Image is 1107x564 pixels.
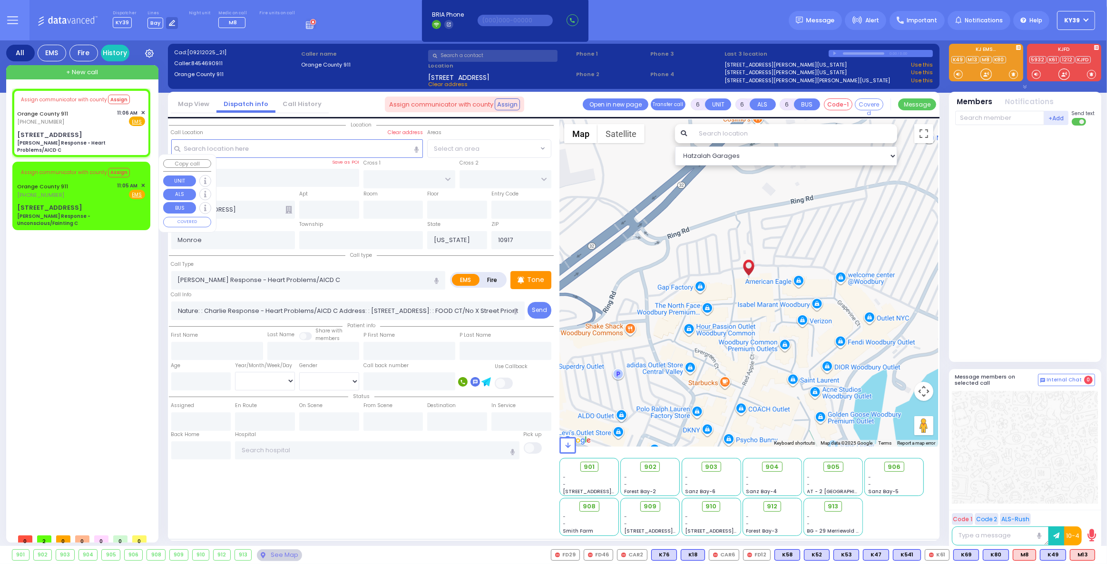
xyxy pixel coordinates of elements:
span: - [624,474,627,481]
h5: Message members on selected call [955,374,1038,386]
span: - [685,474,688,481]
button: Covered [855,98,883,110]
div: 905 [102,550,120,560]
span: Alert [865,16,879,25]
span: 0 [18,535,32,543]
span: AT - 2 [GEOGRAPHIC_DATA] [807,488,878,495]
button: 10-4 [1064,526,1082,545]
a: M13 [966,56,980,63]
img: Logo [38,14,101,26]
div: CAR2 [617,549,647,561]
button: ALS [750,98,776,110]
a: K61 [1048,56,1059,63]
button: Code 2 [975,513,999,525]
div: 913 [235,550,252,560]
a: Open this area in Google Maps (opens a new window) [562,434,593,447]
span: members [315,335,340,342]
div: 902 [34,550,52,560]
label: ZIP [491,221,499,228]
span: 905 [827,462,840,472]
div: [PERSON_NAME] Response - Heart Problems/AICD C [17,139,145,154]
input: Search location here [171,139,423,157]
span: ✕ [141,182,145,190]
button: Send [528,302,551,319]
span: 0 [1084,376,1093,384]
div: BLS [1040,549,1066,561]
span: Location [346,121,376,128]
span: 912 [767,502,777,511]
span: Notifications [965,16,1003,25]
label: Orange County 911 [301,61,425,69]
a: [STREET_ADDRESS][PERSON_NAME][US_STATE] [725,68,847,77]
div: BLS [651,549,677,561]
div: CAR6 [709,549,739,561]
div: [STREET_ADDRESS] [17,130,82,140]
div: [PERSON_NAME] Response - Unconscious/Fainting C [17,213,145,227]
span: - [807,513,810,520]
label: Call Location [171,129,204,136]
img: red-radio-icon.svg [621,553,626,557]
label: Night unit [189,10,210,16]
div: BLS [804,549,830,561]
span: BRIA Phone [432,10,464,19]
a: M8 [980,56,992,63]
label: P First Name [363,331,395,339]
span: - [563,513,566,520]
span: Sanz Bay-4 [746,488,777,495]
label: KJFD [1027,47,1101,54]
label: Destination [427,402,456,409]
label: En Route [235,402,257,409]
label: Areas [427,129,441,136]
span: - [746,481,749,488]
div: M8 [1013,549,1036,561]
label: Township [299,221,323,228]
span: - [563,481,566,488]
button: Code-1 [824,98,852,110]
span: Clear address [428,80,468,88]
label: KJ EMS... [949,47,1023,54]
label: From Scene [363,402,392,409]
button: Show street map [564,124,598,143]
small: Share with [315,327,343,334]
span: 0 [94,535,108,543]
div: 901 [12,550,29,560]
div: BLS [863,549,889,561]
label: Gender [299,362,317,370]
button: Message [898,98,936,110]
span: Phone 4 [650,70,721,78]
div: BLS [983,549,1009,561]
label: Pick up [524,431,542,438]
label: Call Type [171,261,194,268]
div: 912 [214,550,230,560]
label: Medic on call [218,10,248,16]
span: - [746,520,749,527]
button: Transfer call [651,98,686,110]
button: UNIT [163,175,196,187]
span: M8 [229,19,237,26]
span: 902 [644,462,656,472]
label: Call Info [171,291,192,299]
img: red-radio-icon.svg [747,553,752,557]
span: - [746,474,749,481]
span: 906 [888,462,901,472]
span: Assign communicator with county [21,96,107,103]
div: [STREET_ADDRESS] [17,203,82,213]
button: ALS [163,189,196,200]
span: 910 [706,502,717,511]
span: 11:06 AM [118,109,138,117]
span: Patient info [343,322,380,329]
img: Google [562,434,593,447]
div: K47 [863,549,889,561]
span: 0 [132,535,147,543]
label: Assigned [171,402,195,409]
span: - [563,520,566,527]
button: COVERED [163,217,211,227]
span: ✕ [141,109,145,117]
div: BLS [833,549,859,561]
label: Caller: [174,59,298,68]
div: 909 [170,550,188,560]
button: KY39 [1057,11,1095,30]
div: Fire [69,45,98,61]
button: ALS-Rush [1000,513,1031,525]
span: + New call [66,68,98,77]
